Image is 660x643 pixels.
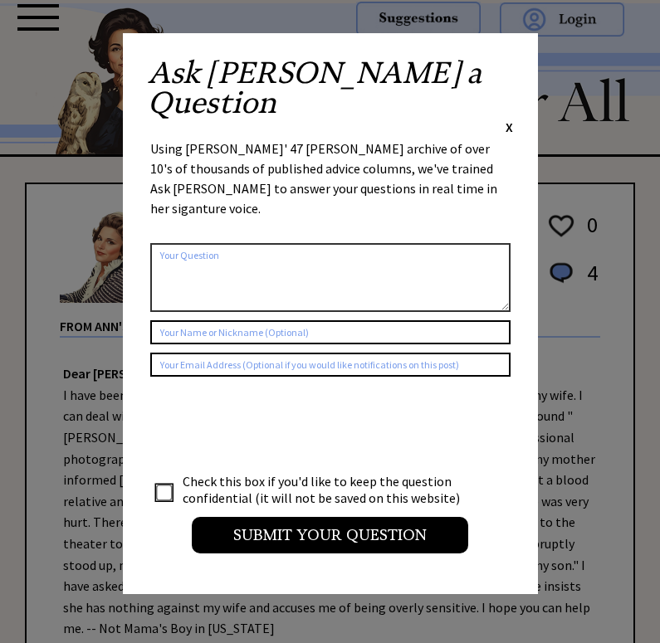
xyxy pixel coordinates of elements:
[150,353,511,377] input: Your Email Address (Optional if you would like notifications on this post)
[148,58,513,118] h2: Ask [PERSON_NAME] a Question
[506,119,513,135] span: X
[150,320,511,344] input: Your Name or Nickname (Optional)
[150,393,403,458] iframe: reCAPTCHA
[150,139,511,235] div: Using [PERSON_NAME]' 47 [PERSON_NAME] archive of over 10's of thousands of published advice colum...
[192,517,468,553] input: Submit your Question
[182,472,476,507] td: Check this box if you'd like to keep the question confidential (it will not be saved on this webs...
